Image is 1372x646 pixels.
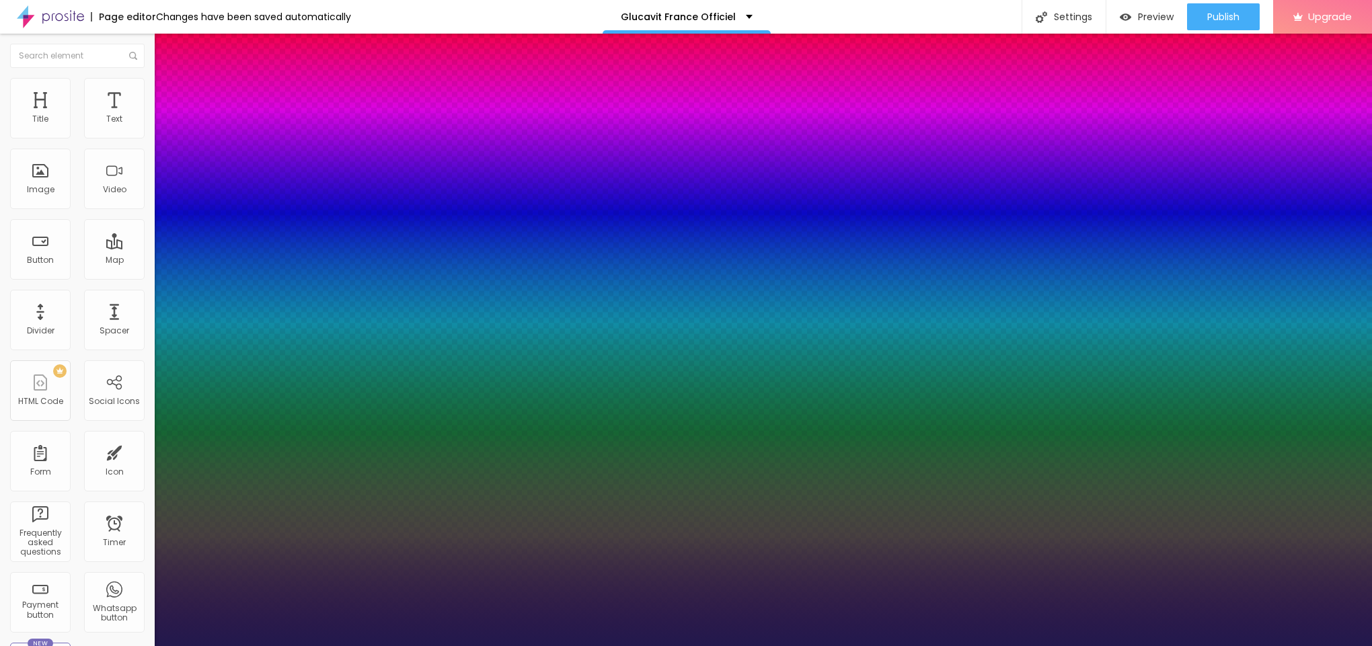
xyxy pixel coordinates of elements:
div: Changes have been saved automatically [156,12,351,22]
div: Frequently asked questions [13,528,67,557]
button: Publish [1187,3,1260,30]
div: Video [103,185,126,194]
div: Text [106,114,122,124]
button: Preview [1106,3,1187,30]
img: Icone [129,52,137,60]
div: Image [27,185,54,194]
span: Preview [1138,11,1174,22]
div: Form [30,467,51,477]
span: Publish [1207,11,1240,22]
span: Upgrade [1308,11,1352,22]
div: HTML Code [18,397,63,406]
div: Map [106,255,124,265]
p: Glucavit France Officiel [621,12,736,22]
div: Spacer [100,326,129,335]
div: Button [27,255,54,265]
div: Whatsapp button [87,604,141,623]
div: Icon [106,467,124,477]
div: Social Icons [89,397,140,406]
div: Title [32,114,48,124]
img: view-1.svg [1120,11,1131,23]
div: Divider [27,326,54,335]
div: Payment button [13,600,67,620]
img: Icone [1036,11,1047,23]
input: Search element [10,44,145,68]
div: Timer [103,538,126,547]
div: Page editor [91,12,156,22]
